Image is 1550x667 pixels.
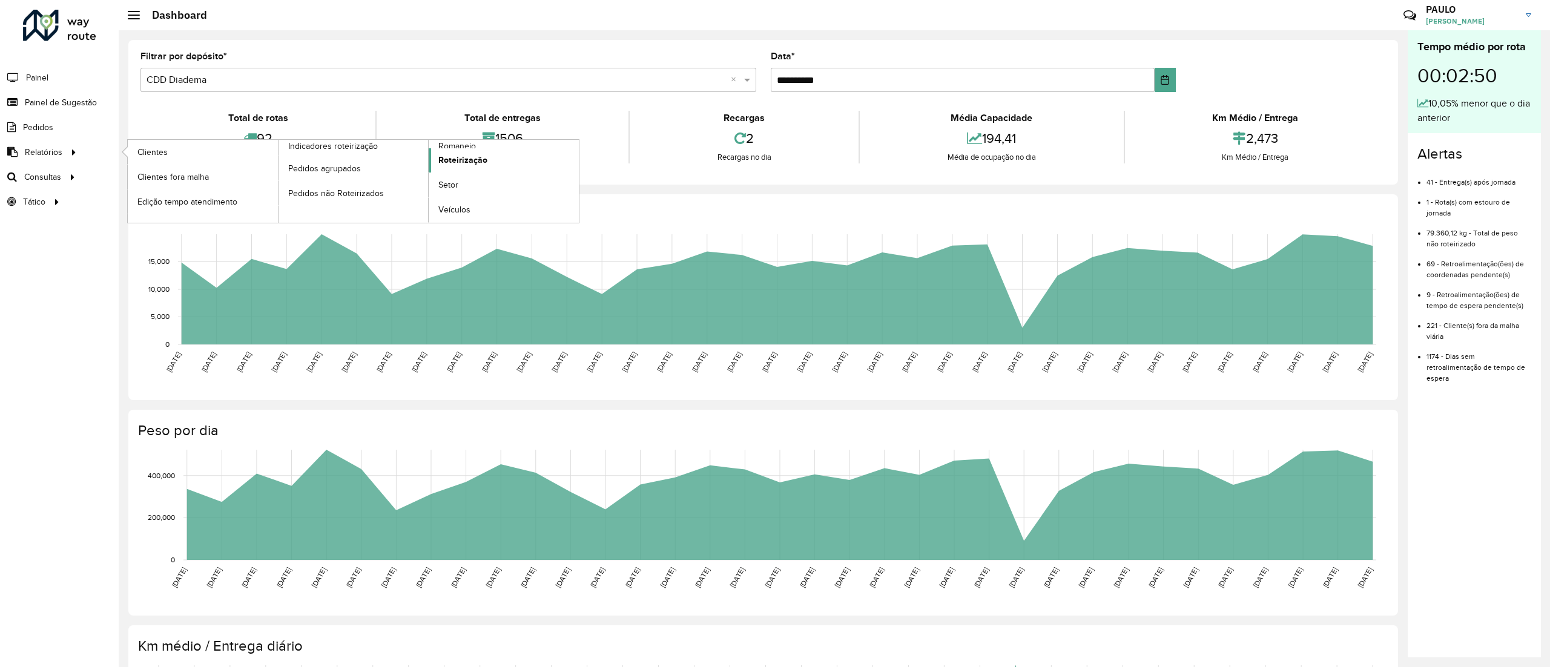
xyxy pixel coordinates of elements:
text: [DATE] [935,350,953,373]
a: Pedidos agrupados [279,156,429,180]
text: [DATE] [1286,350,1304,373]
span: Pedidos [23,121,53,134]
span: Clientes [137,146,168,159]
text: [DATE] [866,350,883,373]
text: [DATE] [796,350,813,373]
div: 00:02:50 [1417,55,1531,96]
div: Tempo médio por rota [1417,39,1531,55]
text: [DATE] [1356,350,1374,373]
div: 194,41 [863,125,1120,151]
a: Roteirização [429,148,579,172]
a: Setor [429,173,579,197]
h3: PAULO [1426,4,1517,15]
text: [DATE] [760,350,778,373]
text: [DATE] [345,566,362,589]
text: [DATE] [972,566,990,589]
text: [DATE] [235,350,252,373]
text: [DATE] [831,350,848,373]
span: [PERSON_NAME] [1426,16,1517,27]
text: [DATE] [375,350,392,373]
a: Clientes fora malha [128,165,278,189]
span: Romaneio [438,140,476,153]
span: Tático [23,195,45,208]
span: Pedidos agrupados [288,162,361,175]
span: Clientes fora malha [137,171,209,183]
text: [DATE] [1321,350,1339,373]
text: [DATE] [1182,566,1199,589]
div: 2,473 [1128,125,1383,151]
text: [DATE] [554,566,572,589]
text: [DATE] [1041,350,1058,373]
a: Veículos [429,198,579,222]
h4: Capacidade por dia [138,206,1386,224]
li: 1174 - Dias sem retroalimentação de tempo de espera [1426,342,1531,384]
text: [DATE] [1321,566,1339,589]
text: [DATE] [515,350,533,373]
text: [DATE] [621,350,638,373]
text: [DATE] [1252,566,1269,589]
text: [DATE] [585,350,603,373]
text: [DATE] [1111,350,1129,373]
text: [DATE] [1181,350,1198,373]
text: [DATE] [1112,566,1129,589]
span: Pedidos não Roteirizados [288,187,384,200]
text: [DATE] [1146,350,1163,373]
div: Média Capacidade [863,111,1120,125]
text: [DATE] [449,566,467,589]
a: Indicadores roteirização [128,140,429,223]
text: [DATE] [480,350,498,373]
text: [DATE] [414,566,432,589]
li: 41 - Entrega(s) após jornada [1426,168,1531,188]
text: [DATE] [1077,566,1095,589]
text: [DATE] [170,566,188,589]
text: [DATE] [1147,566,1164,589]
text: [DATE] [798,566,816,589]
text: [DATE] [1006,350,1023,373]
button: Choose Date [1155,68,1176,92]
text: 5,000 [151,313,170,321]
text: [DATE] [1216,566,1234,589]
text: [DATE] [971,350,988,373]
text: [DATE] [410,350,427,373]
a: Contato Rápido [1397,2,1423,28]
text: [DATE] [1076,350,1093,373]
span: Painel [26,71,48,84]
text: 0 [171,556,175,563]
text: [DATE] [484,566,502,589]
div: Recargas no dia [633,151,856,163]
div: 2 [633,125,856,151]
text: [DATE] [1042,566,1060,589]
div: Recargas [633,111,856,125]
text: 10,000 [148,285,170,293]
text: [DATE] [550,350,568,373]
text: [DATE] [693,566,711,589]
div: 1506 [380,125,625,151]
text: [DATE] [903,566,920,589]
text: [DATE] [763,566,780,589]
a: Clientes [128,140,278,164]
text: 400,000 [148,471,175,479]
text: [DATE] [380,566,397,589]
div: Km Médio / Entrega [1128,151,1383,163]
label: Filtrar por depósito [140,49,227,64]
text: [DATE] [200,350,217,373]
div: Média de ocupação no dia [863,151,1120,163]
div: 92 [143,125,372,151]
text: [DATE] [270,350,288,373]
text: 0 [165,340,170,348]
text: [DATE] [868,566,885,589]
text: [DATE] [165,350,182,373]
span: Veículos [438,203,470,216]
span: Edição tempo atendimento [137,195,237,208]
span: Relatórios [25,146,62,159]
text: [DATE] [728,566,746,589]
text: [DATE] [624,566,641,589]
text: [DATE] [690,350,708,373]
label: Data [771,49,795,64]
text: [DATE] [310,566,328,589]
span: Painel de Sugestão [25,96,97,109]
li: 1 - Rota(s) com estouro de jornada [1426,188,1531,218]
div: 10,05% menor que o dia anterior [1417,96,1531,125]
text: [DATE] [659,566,676,589]
text: 15,000 [148,258,170,266]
